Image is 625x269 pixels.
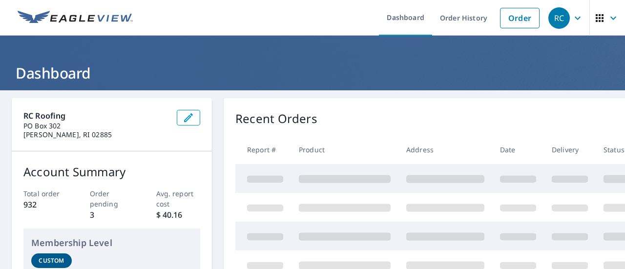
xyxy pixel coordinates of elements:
div: RC [548,7,570,29]
p: 3 [90,209,134,221]
p: Avg. report cost [156,188,201,209]
p: 932 [23,199,68,210]
a: Order [500,8,540,28]
p: [PERSON_NAME], RI 02885 [23,130,169,139]
p: Order pending [90,188,134,209]
p: Total order [23,188,68,199]
p: Account Summary [23,163,200,181]
th: Delivery [544,135,596,164]
img: EV Logo [18,11,133,25]
p: RC Roofing [23,110,169,122]
th: Address [398,135,492,164]
p: Custom [39,256,64,265]
th: Report # [235,135,291,164]
p: $ 40.16 [156,209,201,221]
th: Date [492,135,544,164]
h1: Dashboard [12,63,613,83]
p: Recent Orders [235,110,317,127]
p: PO Box 302 [23,122,169,130]
p: Membership Level [31,236,192,249]
th: Product [291,135,398,164]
